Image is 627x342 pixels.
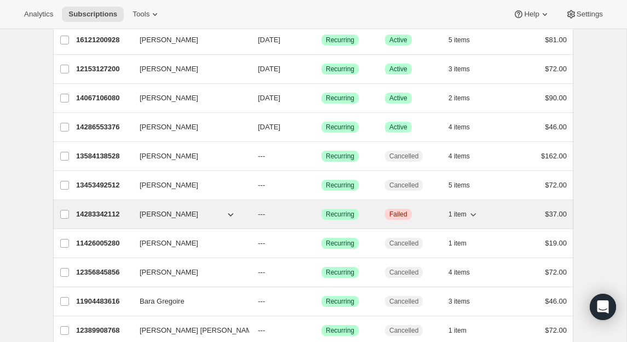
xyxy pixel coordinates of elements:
div: 12389908768[PERSON_NAME] [PERSON_NAME]---SuccessRecurringCancelled1 item$72.00 [76,323,567,338]
span: Cancelled [389,239,418,248]
span: 5 items [448,181,470,190]
div: 14283342112[PERSON_NAME]---SuccessRecurringCriticalFailed1 item$37.00 [76,207,567,222]
span: 3 items [448,297,470,306]
button: Help [507,7,556,22]
span: [PERSON_NAME] [140,180,198,191]
p: 14283342112 [76,209,131,220]
button: [PERSON_NAME] [133,176,243,194]
span: [PERSON_NAME] [140,238,198,249]
span: Active [389,36,407,44]
span: [PERSON_NAME] [140,209,198,220]
span: --- [258,152,265,160]
div: 13453492512[PERSON_NAME]---SuccessRecurringCancelled5 items$72.00 [76,178,567,193]
span: Failed [389,210,407,219]
span: Recurring [326,326,354,335]
span: Recurring [326,123,354,132]
span: Tools [133,10,149,19]
span: --- [258,297,265,305]
span: Recurring [326,152,354,161]
span: [PERSON_NAME] [140,35,198,45]
div: 14067106080[PERSON_NAME][DATE]SuccessRecurringSuccessActive2 items$90.00 [76,90,567,106]
span: $19.00 [545,239,567,247]
div: 16121200928[PERSON_NAME][DATE]SuccessRecurringSuccessActive5 items$81.00 [76,32,567,48]
span: Analytics [24,10,53,19]
button: Settings [559,7,609,22]
div: 13584138528[PERSON_NAME]---SuccessRecurringCancelled4 items$162.00 [76,149,567,164]
span: Recurring [326,94,354,102]
span: Cancelled [389,181,418,190]
span: Cancelled [389,297,418,306]
span: Active [389,65,407,73]
span: [PERSON_NAME] [140,122,198,133]
button: 1 item [448,236,479,251]
span: --- [258,239,265,247]
span: $90.00 [545,94,567,102]
button: 1 item [448,207,479,222]
span: $72.00 [545,65,567,73]
span: --- [258,268,265,276]
span: Recurring [326,268,354,277]
span: Recurring [326,65,354,73]
button: [PERSON_NAME] [133,206,243,223]
span: $46.00 [545,297,567,305]
span: $81.00 [545,36,567,44]
p: 16121200928 [76,35,131,45]
span: 2 items [448,94,470,102]
button: [PERSON_NAME] [133,31,243,49]
button: 3 items [448,61,482,77]
span: Subscriptions [68,10,117,19]
button: 1 item [448,323,479,338]
span: Recurring [326,297,354,306]
button: 4 items [448,265,482,280]
div: Open Intercom Messenger [590,294,616,320]
button: [PERSON_NAME] [133,264,243,281]
span: [PERSON_NAME] [140,267,198,278]
button: [PERSON_NAME] [133,60,243,78]
button: 4 items [448,119,482,135]
button: [PERSON_NAME] [133,147,243,165]
span: $72.00 [545,181,567,189]
span: Active [389,123,407,132]
button: Bara Gregoire [133,293,243,310]
button: 5 items [448,32,482,48]
span: $72.00 [545,326,567,334]
span: 4 items [448,152,470,161]
button: Subscriptions [62,7,124,22]
div: 11904483616Bara Gregoire---SuccessRecurringCancelled3 items$46.00 [76,294,567,309]
p: 12356845856 [76,267,131,278]
span: 1 item [448,210,467,219]
div: 11426005280[PERSON_NAME]---SuccessRecurringCancelled1 item$19.00 [76,236,567,251]
span: [DATE] [258,65,280,73]
span: Recurring [326,36,354,44]
span: Recurring [326,181,354,190]
button: [PERSON_NAME] [133,118,243,136]
button: [PERSON_NAME] [133,235,243,252]
button: [PERSON_NAME] [133,89,243,107]
span: Cancelled [389,268,418,277]
span: Cancelled [389,152,418,161]
div: 12356845856[PERSON_NAME]---SuccessRecurringCancelled4 items$72.00 [76,265,567,280]
span: [DATE] [258,94,280,102]
button: 2 items [448,90,482,106]
div: 14286553376[PERSON_NAME][DATE]SuccessRecurringSuccessActive4 items$46.00 [76,119,567,135]
span: --- [258,181,265,189]
p: 12153127200 [76,64,131,75]
span: [PERSON_NAME] [PERSON_NAME] [140,325,258,336]
button: 4 items [448,149,482,164]
span: Settings [577,10,603,19]
p: 14286553376 [76,122,131,133]
span: Help [524,10,539,19]
span: Active [389,94,407,102]
span: [PERSON_NAME] [140,93,198,104]
p: 12389908768 [76,325,131,336]
span: --- [258,210,265,218]
button: 5 items [448,178,482,193]
span: [DATE] [258,123,280,131]
span: 1 item [448,239,467,248]
p: 13584138528 [76,151,131,162]
p: 14067106080 [76,93,131,104]
span: 5 items [448,36,470,44]
span: 4 items [448,123,470,132]
button: [PERSON_NAME] [PERSON_NAME] [133,322,243,339]
span: 1 item [448,326,467,335]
